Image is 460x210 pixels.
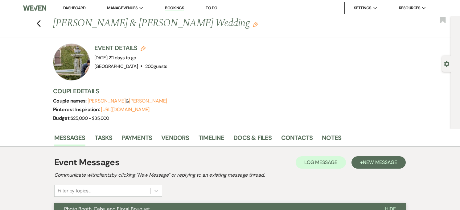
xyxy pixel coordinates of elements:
span: Budget: [53,115,71,121]
a: Tasks [95,133,113,146]
h3: Couple Details [53,87,398,95]
h2: Communicate with clients by clicking "New Message" or replying to an existing message thread. [54,171,406,179]
a: Contacts [281,133,313,146]
button: +New Message [351,156,406,169]
span: [DATE] [94,55,136,61]
button: Edit [253,22,258,27]
a: Docs & Files [233,133,272,146]
button: [PERSON_NAME] [88,99,126,103]
a: Dashboard [63,5,85,10]
a: To Do [206,5,217,10]
span: & [88,98,167,104]
a: [URL][DOMAIN_NAME] [101,106,149,113]
img: Weven Logo [23,2,46,15]
h3: Event Details [94,44,167,52]
span: Settings [354,5,372,11]
span: Log Message [304,159,337,166]
button: Open lead details [444,61,450,66]
span: Couple names: [53,98,88,104]
span: 200 guests [145,63,167,69]
a: Bookings [165,5,184,11]
button: [PERSON_NAME] [129,99,167,103]
a: Notes [322,133,341,146]
a: Messages [54,133,85,146]
a: Timeline [199,133,224,146]
span: Resources [399,5,420,11]
span: Manage Venues [107,5,138,11]
span: [GEOGRAPHIC_DATA] [94,63,138,69]
span: New Message [363,159,397,166]
div: Filter by topics... [58,187,91,195]
span: Pinterest Inspiration: [53,106,101,113]
a: Payments [122,133,152,146]
button: Log Message [296,156,346,169]
span: 211 days to go [109,55,136,61]
h1: [PERSON_NAME] & [PERSON_NAME] Wedding [53,16,329,31]
span: $25,000 - $35,000 [71,115,109,121]
a: Vendors [161,133,189,146]
h1: Event Messages [54,156,119,169]
span: | [107,55,136,61]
